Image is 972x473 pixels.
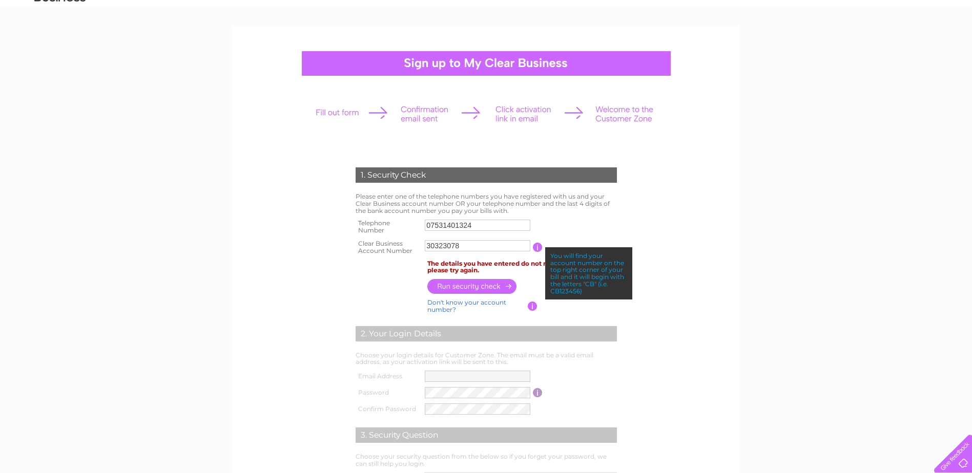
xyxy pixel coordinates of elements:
[545,247,632,300] div: You will find your account number on the top right corner of your bill and it will begin with the...
[533,388,543,397] input: Information
[353,368,423,384] th: Email Address
[425,257,619,277] td: The details you have entered do not match our records, please try again.
[941,44,966,51] a: Contact
[353,384,423,401] th: Password
[244,6,729,50] div: Clear Business is a trading name of Verastar Limited (registered in [GEOGRAPHIC_DATA] No. 3667643...
[356,167,617,183] div: 1. Security Check
[920,44,935,51] a: Blog
[353,190,619,217] td: Please enter one of the telephone numbers you have registered with us and your Clear Business acc...
[854,44,877,51] a: Energy
[353,349,619,369] td: Choose your login details for Customer Zone. The email must be a valid email address, as your act...
[356,326,617,341] div: 2. Your Login Details
[34,27,86,58] img: logo.png
[779,5,850,18] a: 0333 014 3131
[533,243,543,252] input: Information
[356,427,617,443] div: 3. Security Question
[353,401,423,417] th: Confirm Password
[353,217,423,237] th: Telephone Number
[353,450,619,470] td: Choose your security question from the below so if you forget your password, we can still help yo...
[353,237,423,257] th: Clear Business Account Number
[427,298,506,313] a: Don't know your account number?
[528,302,537,311] input: Information
[829,44,848,51] a: Water
[883,44,914,51] a: Telecoms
